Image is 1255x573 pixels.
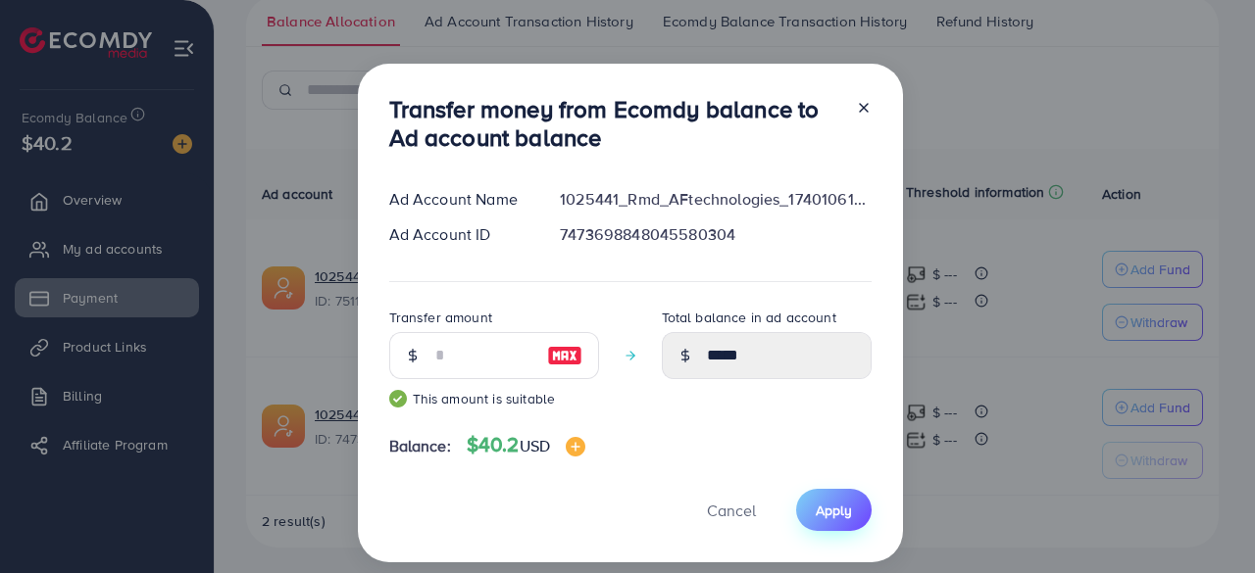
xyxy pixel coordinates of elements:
button: Cancel [682,489,780,531]
label: Transfer amount [389,308,492,327]
img: image [566,437,585,456]
small: This amount is suitable [389,389,599,408]
div: Ad Account Name [374,188,545,211]
span: Apply [816,501,852,520]
img: image [547,344,582,367]
iframe: Chat [1172,485,1240,558]
span: Cancel [707,500,756,521]
div: Ad Account ID [374,223,545,246]
span: Balance: [389,435,451,457]
button: Apply [796,489,872,531]
div: 7473698848045580304 [544,223,886,246]
label: Total balance in ad account [662,308,836,327]
img: guide [389,390,407,407]
h3: Transfer money from Ecomdy balance to Ad account balance [389,95,840,152]
div: 1025441_Rmd_AFtechnologies_1740106118522 [544,188,886,211]
span: USD [520,435,550,456]
h4: $40.2 [467,433,585,457]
